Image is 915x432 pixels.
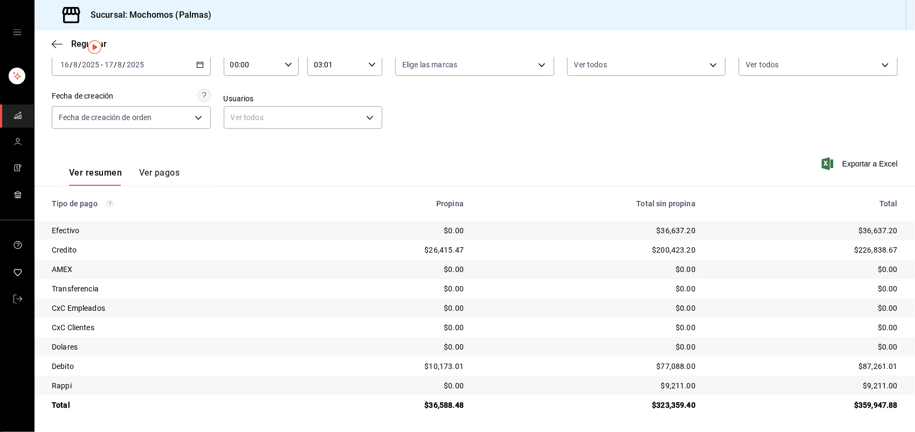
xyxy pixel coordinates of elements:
[310,225,464,236] div: $0.00
[224,95,383,103] label: Usuarios
[88,40,101,54] img: Tooltip marker
[139,168,180,186] button: Ver pagos
[481,400,696,410] div: $323,359.40
[481,245,696,255] div: $200,423.20
[52,39,107,49] button: Regresar
[224,106,383,129] div: Ver todos
[310,400,464,410] div: $36,588.48
[52,199,293,208] div: Tipo de pago
[310,342,464,352] div: $0.00
[713,380,898,391] div: $9,211.00
[310,283,464,294] div: $0.00
[713,225,898,236] div: $36,637.20
[310,322,464,333] div: $0.00
[481,199,696,208] div: Total sin propina
[481,225,696,236] div: $36,637.20
[52,283,293,294] div: Transferencia
[310,264,464,275] div: $0.00
[713,361,898,372] div: $87,261.01
[402,59,457,70] span: Elige las marcas
[713,245,898,255] div: $226,838.67
[81,60,100,69] input: ----
[78,60,81,69] span: /
[310,303,464,313] div: $0.00
[52,90,113,102] div: Fecha de creación
[481,361,696,372] div: $77,088.00
[310,245,464,255] div: $26,415.47
[52,245,293,255] div: Credito
[713,283,898,294] div: $0.00
[574,59,607,70] span: Ver todos
[104,60,114,69] input: --
[52,322,293,333] div: CxC Clientes
[126,60,145,69] input: ----
[481,303,696,313] div: $0.00
[13,28,22,37] button: open drawer
[52,225,293,236] div: Efectivo
[481,283,696,294] div: $0.00
[310,380,464,391] div: $0.00
[52,361,293,372] div: Debito
[52,264,293,275] div: AMEX
[824,157,898,170] button: Exportar a Excel
[101,60,103,69] span: -
[713,400,898,410] div: $359,947.88
[481,380,696,391] div: $9,211.00
[69,168,122,186] button: Ver resumen
[746,59,779,70] span: Ver todos
[713,342,898,352] div: $0.00
[60,60,70,69] input: --
[114,60,117,69] span: /
[52,342,293,352] div: Dolares
[69,168,180,186] div: navigation tabs
[713,303,898,313] div: $0.00
[82,9,212,22] h3: Sucursal: Mochomos (Palmas)
[713,264,898,275] div: $0.00
[52,380,293,391] div: Rappi
[310,361,464,372] div: $10,173.01
[59,112,152,123] span: Fecha de creación de orden
[481,322,696,333] div: $0.00
[310,199,464,208] div: Propina
[123,60,126,69] span: /
[713,322,898,333] div: $0.00
[52,400,293,410] div: Total
[71,39,107,49] span: Regresar
[70,60,73,69] span: /
[481,342,696,352] div: $0.00
[106,200,114,207] svg: Los pagos realizados con Pay y otras terminales son montos brutos.
[713,199,898,208] div: Total
[52,303,293,313] div: CxC Empleados
[118,60,123,69] input: --
[73,60,78,69] input: --
[481,264,696,275] div: $0.00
